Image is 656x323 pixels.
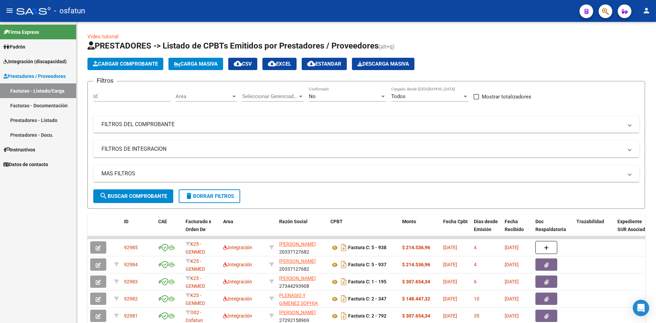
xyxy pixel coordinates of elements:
span: Integración [223,279,252,284]
span: Integración [223,262,252,267]
button: Descarga Masiva [352,58,414,70]
mat-panel-title: MAS FILTROS [101,170,623,177]
span: [DATE] [505,313,519,319]
span: Datos de contacto [3,161,48,168]
span: K25 - GENMED [186,258,205,272]
span: [DATE] [443,262,457,267]
span: [PERSON_NAME] [279,241,316,247]
div: Open Intercom Messenger [633,300,649,316]
button: EXCEL [262,58,297,70]
strong: Factura C: 2 - 792 [348,313,386,319]
strong: $ 214.536,96 [402,245,430,250]
span: [PERSON_NAME] [279,258,316,264]
div: 20337127682 [279,257,325,272]
span: Seleccionar Gerenciador [242,93,298,99]
mat-icon: cloud_download [268,59,276,68]
datatable-header-cell: Area [220,214,266,244]
span: [PERSON_NAME] [279,310,316,315]
span: 92981 [124,313,138,319]
span: EXCEL [268,61,291,67]
span: Monto [402,219,416,224]
span: 6 [474,279,477,284]
span: PRESTADORES -> Listado de CPBTs Emitidos por Prestadores / Proveedores [87,41,379,51]
span: Fecha Cpbt [443,219,468,224]
span: Todos [391,93,406,99]
span: 92984 [124,262,138,267]
button: Borrar Filtros [179,189,240,203]
span: Fecha Recibido [505,219,524,232]
span: Integración [223,245,252,250]
span: Carga Masiva [174,61,218,67]
span: Integración (discapacidad) [3,58,67,65]
span: Descarga Masiva [357,61,409,67]
i: Descargar documento [339,310,348,321]
span: [DATE] [505,279,519,284]
button: Buscar Comprobante [93,189,173,203]
a: Video tutorial [87,33,119,40]
span: [DATE] [443,245,457,250]
span: K25 - GENMED [186,241,205,255]
span: Integración [223,313,252,319]
button: Carga Masiva [168,58,223,70]
span: PLENASIO Y GIMENEZ SOPHIA [279,293,318,306]
span: [DATE] [505,296,519,301]
span: Padrón [3,43,25,51]
span: Buscar Comprobante [99,193,167,199]
datatable-header-cell: Razón Social [276,214,328,244]
mat-icon: search [99,192,108,200]
app-download-masive: Descarga masiva de comprobantes (adjuntos) [352,58,414,70]
i: Descargar documento [339,276,348,287]
span: Trazabilidad [576,219,604,224]
span: CAE [158,219,167,224]
mat-icon: delete [185,192,193,200]
span: [DATE] [505,262,519,267]
span: (alt+q) [379,43,395,50]
mat-expansion-panel-header: FILTROS DEL COMPROBANTE [93,116,639,133]
span: Estandar [307,61,341,67]
span: 10 [474,296,479,301]
strong: Factura C: 5 - 937 [348,262,386,268]
mat-panel-title: FILTROS DE INTEGRACION [101,145,623,153]
span: 4 [474,245,477,250]
span: [DATE] [443,313,457,319]
span: 92983 [124,279,138,284]
span: No [309,93,316,99]
span: - osfatun [54,3,85,18]
span: [PERSON_NAME] [279,275,316,281]
div: 27943569903 [279,292,325,306]
span: 92985 [124,245,138,250]
span: [DATE] [505,245,519,250]
span: Expediente SUR Asociado [617,219,648,232]
span: 35 [474,313,479,319]
h3: Filtros [93,76,117,85]
span: CPBT [330,219,343,224]
span: Doc Respaldatoria [535,219,566,232]
datatable-header-cell: CAE [155,214,183,244]
i: Descargar documento [339,293,348,304]
span: 92982 [124,296,138,301]
span: Mostrar totalizadores [482,93,531,101]
div: 27344293908 [279,274,325,289]
span: Días desde Emisión [474,219,498,232]
span: Area [176,93,231,99]
strong: $ 307.654,34 [402,279,430,284]
strong: Factura C: 2 - 347 [348,296,386,302]
datatable-header-cell: Fecha Recibido [502,214,533,244]
span: [DATE] [443,279,457,284]
div: 20337127682 [279,240,325,255]
span: K25 - GENMED [186,293,205,306]
span: ID [124,219,128,224]
span: Prestadores / Proveedores [3,72,66,80]
datatable-header-cell: CPBT [328,214,399,244]
mat-icon: cloud_download [307,59,315,68]
span: Borrar Filtros [185,193,234,199]
datatable-header-cell: Monto [399,214,440,244]
strong: Factura C: 1 - 195 [348,279,386,285]
strong: Factura C: 5 - 938 [348,245,386,251]
div: 27292158969 [279,309,325,323]
span: K25 - GENMED [186,275,205,289]
i: Descargar documento [339,242,348,253]
mat-icon: person [642,6,651,15]
mat-expansion-panel-header: FILTROS DE INTEGRACION [93,141,639,157]
datatable-header-cell: Facturado x Orden De [183,214,220,244]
